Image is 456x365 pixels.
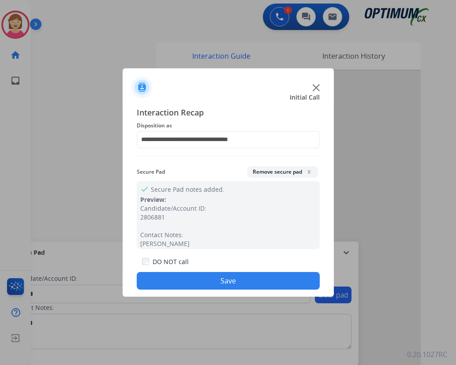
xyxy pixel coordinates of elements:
button: Save [137,272,320,290]
span: Initial Call [290,93,320,102]
div: Candidate/Account ID: 2806881 Contact Notes: [PERSON_NAME] [140,204,316,248]
span: Secure Pad [137,167,165,177]
span: Preview: [140,195,166,204]
button: Remove secure padx [247,166,318,178]
span: Disposition as [137,120,320,131]
span: Interaction Recap [137,106,320,120]
img: contactIcon [131,77,153,98]
div: Secure Pad notes added. [137,181,320,249]
span: x [306,168,313,175]
mat-icon: check [140,185,147,192]
p: 0.20.1027RC [407,349,447,360]
label: DO NOT call [153,257,189,266]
